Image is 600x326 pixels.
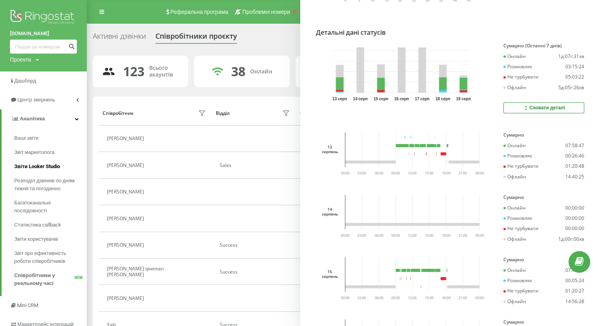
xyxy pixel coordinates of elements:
[503,299,526,304] div: Офлайн
[220,269,292,275] div: Success
[14,249,83,265] span: Звіт про ефективність роботи співробітників
[394,97,409,101] text: 16 серп
[14,199,83,215] span: Багатоканальні послідовності
[14,218,87,232] a: Статистика callback
[20,116,45,122] span: Аналiтика
[503,226,538,231] div: Не турбувати
[425,170,434,176] text: 15:00
[14,78,36,84] span: Дашборд
[565,268,584,273] div: 07:43:05
[558,236,584,242] div: 1д:00г:00хв
[565,174,584,180] div: 14:40:25
[442,295,450,300] text: 18:00
[14,177,83,193] span: Розподіл дзвінків по дням тижня та погодинно
[242,9,290,15] span: Проблемні номери
[14,148,54,156] span: Звіт маркетолога
[14,174,87,196] a: Розподіл дзвінків по дням тижня та погодинно
[565,226,584,231] div: 00:00:00
[107,296,146,301] div: [PERSON_NAME]
[107,189,146,195] div: [PERSON_NAME]
[475,233,484,238] text: 00:00
[391,233,400,238] text: 09:00
[408,295,417,300] text: 12:00
[503,102,584,113] button: Сховати деталі
[149,65,179,78] div: Всього акаунтів
[341,233,350,238] text: 00:00
[503,257,584,262] div: Сумарно
[503,143,526,148] div: Онлайн
[14,196,87,218] a: Багатоканальні послідовності
[2,109,87,128] a: Аналiтика
[503,319,584,325] div: Сумарно
[565,205,584,211] div: 00:00:00
[332,97,347,101] text: 13 серп
[322,269,338,274] div: 15
[123,64,144,79] div: 123
[458,295,467,300] text: 21:00
[565,143,584,148] div: 07:58:47
[565,215,584,221] div: 00:00:00
[391,170,400,176] text: 09:00
[216,111,230,116] div: Відділ
[14,134,38,142] span: Ваші звіти
[155,32,237,44] div: Співробітники проєкту
[503,74,538,80] div: Не турбувати
[565,288,584,294] div: 01:20:27
[565,163,584,169] div: 01:20:48
[415,97,429,101] text: 17 серп
[341,295,350,300] text: 00:00
[14,235,58,243] span: Звіти користувачів
[322,207,338,212] div: 14
[322,144,338,149] div: 13
[458,233,467,238] text: 21:00
[107,216,146,221] div: [PERSON_NAME]
[503,215,532,221] div: Розмовляє
[316,28,386,37] div: Детальні дані статусів
[341,170,350,176] text: 00:00
[503,174,526,180] div: Офлайн
[503,278,532,283] div: Розмовляє
[14,221,61,229] span: Статистика callback
[107,163,146,168] div: [PERSON_NAME]
[93,32,146,44] div: Активні дзвінки
[10,39,77,54] input: Пошук за номером
[322,149,338,154] div: серпень
[503,268,526,273] div: Онлайн
[10,56,31,64] div: Проекти
[425,295,434,300] text: 15:00
[436,97,450,101] text: 18 серп
[565,153,584,159] div: 00:26:46
[523,105,565,111] div: Сховати деталі
[14,246,87,268] a: Звіт про ефективність роботи співробітників
[391,295,400,300] text: 09:00
[374,97,388,101] text: 15 серп
[357,233,366,238] text: 03:00
[425,233,434,238] text: 15:00
[558,85,584,90] div: 5д:05г:26хв
[475,170,484,176] text: 00:00
[220,163,292,168] div: Sales
[442,233,450,238] text: 18:00
[565,299,584,304] div: 14:56:28
[558,54,584,59] div: 1д:07г:31хв
[10,8,77,28] img: Ringostat logo
[503,205,526,211] div: Онлайн
[14,159,87,174] a: Звіти Looker Studio
[503,288,538,294] div: Не турбувати
[374,233,383,238] text: 06:00
[408,170,417,176] text: 12:00
[503,153,532,159] div: Розмовляє
[14,145,87,159] a: Звіт маркетолога
[17,302,38,308] span: Mini CRM
[107,242,146,248] div: [PERSON_NAME]
[565,74,584,80] div: 05:03:22
[503,132,584,138] div: Сумарно
[170,9,228,15] span: Реферальна програма
[565,278,584,283] div: 00:05:24
[220,242,292,248] div: Success
[14,232,87,246] a: Звіти користувачів
[357,295,366,300] text: 03:00
[322,212,338,216] div: серпень
[322,274,338,279] div: серпень
[503,43,584,49] div: Сумарно (Останні 7 днів)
